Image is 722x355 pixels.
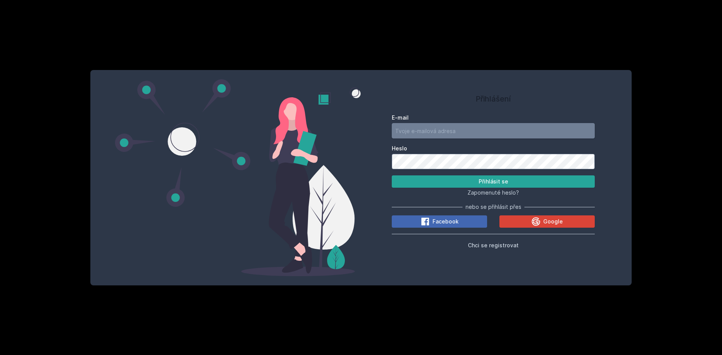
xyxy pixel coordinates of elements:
[543,218,563,225] span: Google
[466,203,521,211] span: nebo se přihlásit přes
[467,189,519,196] span: Zapomenuté heslo?
[392,175,595,188] button: Přihlásit se
[392,114,595,122] label: E-mail
[468,240,519,250] button: Chci se registrovat
[468,242,519,248] span: Chci se registrovat
[392,93,595,105] h1: Přihlášení
[392,123,595,138] input: Tvoje e-mailová adresa
[499,215,595,228] button: Google
[392,215,487,228] button: Facebook
[392,145,595,152] label: Heslo
[433,218,459,225] span: Facebook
